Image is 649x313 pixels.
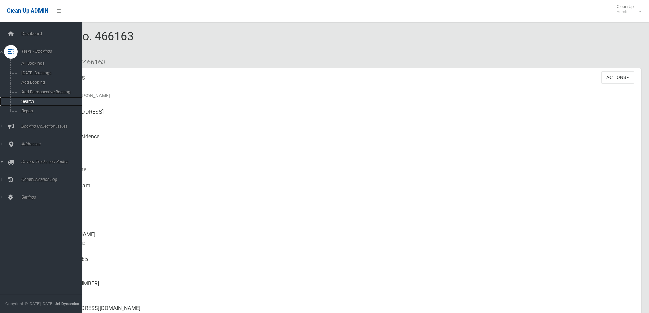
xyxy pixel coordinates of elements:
[601,71,634,84] button: Actions
[55,153,635,177] div: [DATE]
[19,71,81,75] span: [DATE] Bookings
[19,109,81,113] span: Report
[55,239,635,247] small: Contact Name
[19,195,87,200] span: Settings
[7,7,48,14] span: Clean Up ADMIN
[19,31,87,36] span: Dashboard
[55,276,635,300] div: [PHONE_NUMBER]
[19,99,81,104] span: Search
[19,61,81,66] span: All Bookings
[55,202,635,226] div: [DATE]
[55,251,635,276] div: 0422 172 085
[55,214,635,222] small: Zone
[55,128,635,153] div: Front of Residence
[55,177,635,202] div: [DATE] 5:16am
[55,116,635,124] small: Address
[19,49,87,54] span: Tasks / Bookings
[55,226,635,251] div: [PERSON_NAME]
[55,92,635,100] small: Name of [PERSON_NAME]
[30,29,134,56] span: Booking No. 466163
[5,301,53,306] span: Copyright © [DATE]-[DATE]
[19,142,87,146] span: Addresses
[55,141,635,149] small: Pickup Point
[55,288,635,296] small: Landline
[19,80,81,85] span: Add Booking
[55,165,635,173] small: Collection Date
[19,159,87,164] span: Drivers, Trucks and Routes
[55,263,635,271] small: Mobile
[19,124,87,129] span: Booking Collection Issues
[55,104,635,128] div: [STREET_ADDRESS]
[617,9,634,14] small: Admin
[613,4,640,14] span: Clean Up
[55,190,635,198] small: Collected At
[19,177,87,182] span: Communication Log
[74,56,106,68] li: #466163
[19,90,81,94] span: Add Retrospective Booking
[55,301,79,306] strong: Jet Dynamics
